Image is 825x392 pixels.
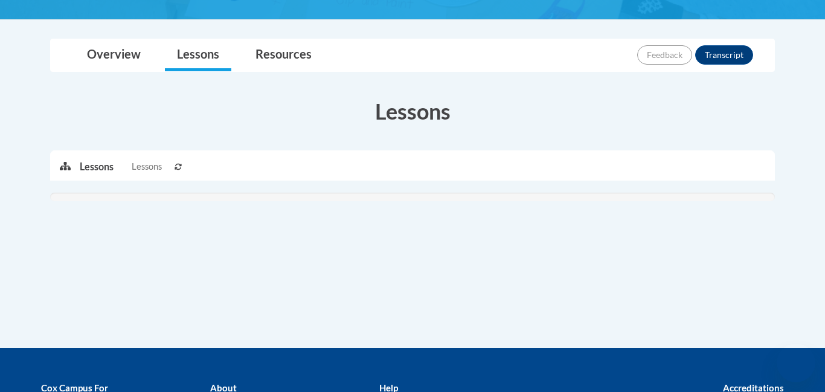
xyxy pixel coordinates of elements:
[132,160,162,173] span: Lessons
[75,39,153,71] a: Overview
[165,39,231,71] a: Lessons
[695,45,753,65] button: Transcript
[637,45,692,65] button: Feedback
[243,39,324,71] a: Resources
[50,96,775,126] h3: Lessons
[777,344,815,382] iframe: Button to launch messaging window
[80,160,114,173] p: Lessons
